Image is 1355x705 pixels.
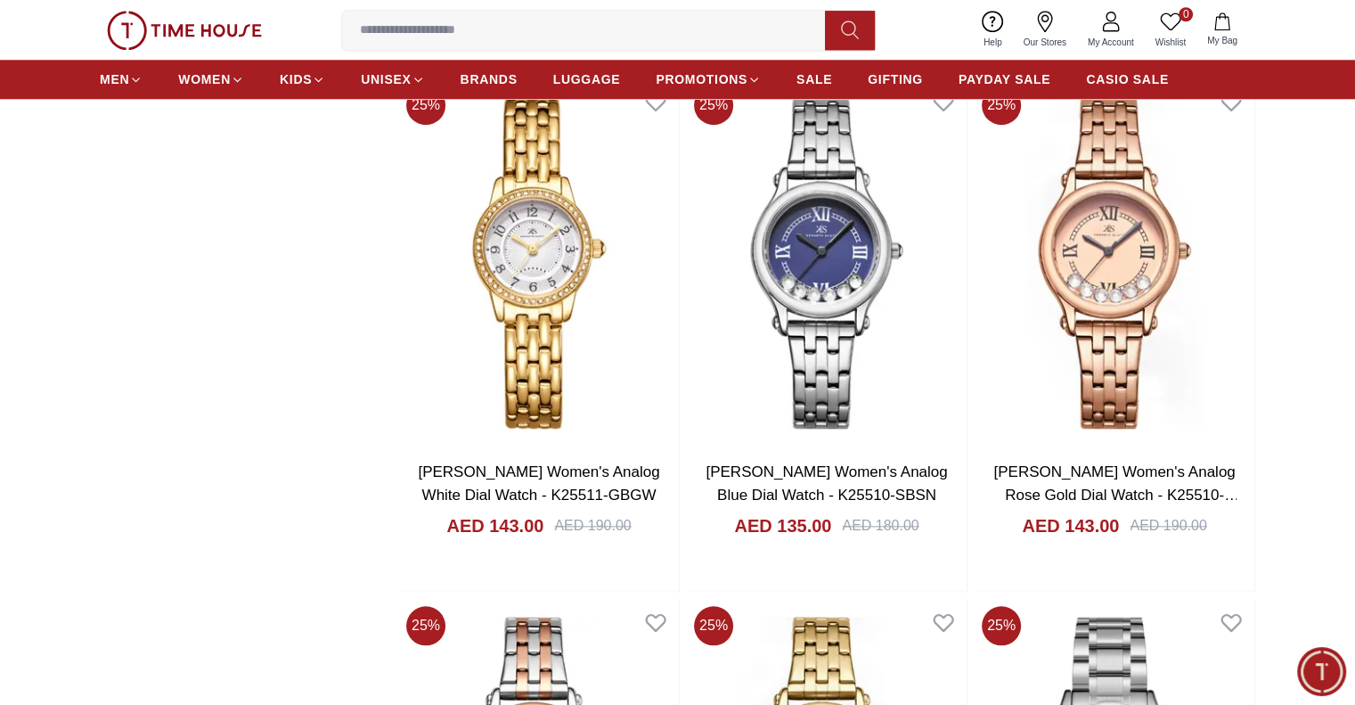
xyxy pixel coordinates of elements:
[868,70,923,88] span: GIFTING
[1297,647,1346,696] div: Chat Widget
[706,463,947,504] a: [PERSON_NAME] Women's Analog Blue Dial Watch - K25510-SBSN
[796,70,832,88] span: SALE
[1086,70,1169,88] span: CASIO SALE
[1016,36,1073,49] span: Our Stores
[280,63,325,95] a: KIDS
[406,606,445,645] span: 25 %
[982,606,1021,645] span: 25 %
[1179,7,1193,21] span: 0
[694,86,733,125] span: 25 %
[959,63,1050,95] a: PAYDAY SALE
[694,606,733,645] span: 25 %
[461,70,518,88] span: BRANDS
[280,70,312,88] span: KIDS
[1196,9,1248,51] button: My Bag
[418,463,659,504] a: [PERSON_NAME] Women's Analog White Dial Watch - K25511-GBGW
[1200,34,1245,47] span: My Bag
[656,70,747,88] span: PROMOTIONS
[1086,63,1169,95] a: CASIO SALE
[1022,513,1119,538] h4: AED 143.00
[361,70,411,88] span: UNISEX
[959,70,1050,88] span: PAYDAY SALE
[178,70,231,88] span: WOMEN
[446,513,543,538] h4: AED 143.00
[461,63,518,95] a: BRANDS
[868,63,923,95] a: GIFTING
[1130,515,1206,537] div: AED 190.00
[976,36,1009,49] span: Help
[399,78,679,447] img: Kenneth Scott Women's Analog White Dial Watch - K25511-GBGW
[687,78,967,447] img: Kenneth Scott Women's Analog Blue Dial Watch - K25510-SBSN
[553,63,621,95] a: LUGGAGE
[100,70,129,88] span: MEN
[982,86,1021,125] span: 25 %
[842,515,918,537] div: AED 180.00
[973,7,1013,53] a: Help
[1013,7,1077,53] a: Our Stores
[100,63,143,95] a: MEN
[656,63,761,95] a: PROMOTIONS
[1145,7,1196,53] a: 0Wishlist
[796,63,832,95] a: SALE
[361,63,424,95] a: UNISEX
[406,86,445,125] span: 25 %
[975,78,1254,447] img: Kenneth Scott Women's Analog Rose Gold Dial Watch - K25510-RBKK
[1081,36,1141,49] span: My Account
[178,63,244,95] a: WOMEN
[107,11,262,50] img: ...
[553,70,621,88] span: LUGGAGE
[734,513,831,538] h4: AED 135.00
[554,515,631,537] div: AED 190.00
[1148,36,1193,49] span: Wishlist
[993,463,1239,526] a: [PERSON_NAME] Women's Analog Rose Gold Dial Watch - K25510-RBKK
